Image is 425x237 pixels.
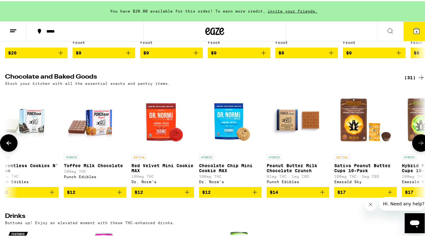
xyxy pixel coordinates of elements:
[334,162,397,172] p: Sativa Peanut Butter Cups 10-Pack
[199,173,262,177] p: 100mg THC
[67,188,75,193] span: $12
[334,87,397,186] a: Open page for Sativa Peanut Butter Cups 10-Pack from Emerald Sky
[64,87,126,150] img: Punch Edibles - Toffee Milk Chocolate
[267,186,329,196] button: Add to bag
[267,87,329,186] a: Open page for Peanut Butter Milk Chocolate Crunch from Punch Edibles
[199,186,262,196] button: Add to bag
[5,73,394,80] h2: Chocolate and Baked Goods
[334,173,397,177] p: 100mg THC: 5mg CBD
[267,153,282,159] p: HYBRID
[64,153,79,159] p: HYBRID
[346,49,352,54] span: $9
[402,153,417,159] p: HYBRID
[267,178,329,183] div: Punch Edibles
[143,49,149,54] span: $9
[404,73,425,80] a: (31)
[5,46,68,57] button: Add to bag
[199,178,262,183] div: Dr. Norm's
[131,87,194,186] a: Open page for Red Velvet Mini Cookie MAX from Dr. Norm's
[73,46,135,57] button: Add to bag
[343,46,406,57] button: Add to bag
[199,162,262,172] p: Chocolate Chip Mini Cookie MAX
[64,87,126,186] a: Open page for Toffee Milk Chocolate from Punch Edibles
[337,188,346,193] span: $17
[8,49,17,54] span: $20
[414,49,419,54] span: $9
[405,188,413,193] span: $17
[405,212,425,232] iframe: Button to launch messaging window
[334,186,397,196] button: Add to bag
[275,39,338,43] div: Froot
[334,153,349,159] p: SATIVA
[5,80,170,84] p: Stock your kitchen with all the essential snacks and pantry items.
[76,49,81,54] span: $9
[275,46,338,57] button: Add to bag
[343,39,406,43] div: Froot
[208,46,270,57] button: Add to bag
[267,173,329,177] p: 91mg THC: 1mg CBD
[267,87,329,150] img: Punch Edibles - Peanut Butter Milk Chocolate Crunch
[211,49,217,54] span: $9
[64,162,126,167] p: Toffee Milk Chocolate
[404,212,425,219] a: (39)
[334,87,397,150] img: Emerald Sky - Sativa Peanut Butter Cups 10-Pack
[208,39,270,43] div: Froot
[64,186,126,196] button: Add to bag
[379,196,425,209] iframe: Message from company
[265,8,320,12] span: invite your friends.
[364,197,377,209] iframe: Close message
[199,153,214,159] p: HYBRID
[5,212,394,219] h2: Drinks
[140,46,203,57] button: Add to bag
[334,178,397,183] div: Emerald Sky
[199,87,262,186] a: Open page for Chocolate Chip Mini Cookie MAX from Dr. Norm's
[131,186,194,196] button: Add to bag
[5,219,175,224] p: Bottoms up! Enjoy an elevated moment with these THC-enhanced drinks.
[131,173,194,177] p: 100mg THC
[279,49,284,54] span: $9
[64,168,126,172] p: 100mg THC
[199,87,262,150] img: Dr. Norm's - Chocolate Chip Mini Cookie MAX
[131,87,194,150] img: Dr. Norm's - Red Velvet Mini Cookie MAX
[267,162,329,172] p: Peanut Butter Milk Chocolate Crunch
[270,188,278,193] span: $14
[131,178,194,183] div: Dr. Norm's
[131,153,146,159] p: SATIVA
[202,188,211,193] span: $12
[64,173,126,178] div: Punch Edibles
[73,39,135,43] div: Froot
[140,39,203,43] div: Froot
[131,162,194,172] p: Red Velvet Mini Cookie MAX
[110,8,265,12] span: You have $20.00 available for this order! To earn more credit,
[135,188,143,193] span: $12
[416,28,417,32] span: 4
